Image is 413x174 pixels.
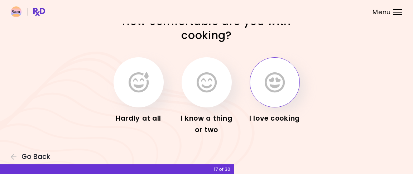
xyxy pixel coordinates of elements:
[21,153,50,161] span: Go Back
[373,9,391,15] span: Menu
[11,6,45,17] img: RxDiet
[246,113,303,124] div: I love cooking
[110,113,167,124] div: Hardly at all
[100,14,313,42] h1: How comfortable are you with cooking?
[178,113,235,136] div: I know a thing or two
[11,153,54,161] button: Go Back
